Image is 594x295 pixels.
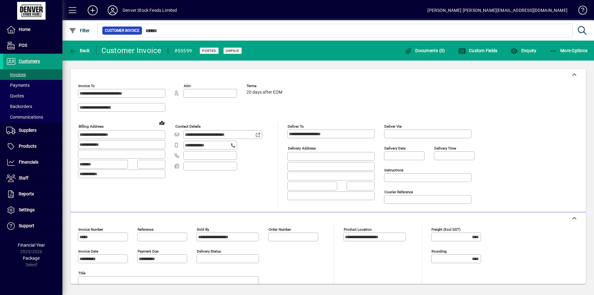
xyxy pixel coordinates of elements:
span: Customer Invoice [105,27,139,34]
a: View on map [157,118,167,128]
span: Home [19,27,30,32]
mat-label: Invoice date [78,249,98,253]
span: Financial Year [18,243,45,248]
span: Reports [19,191,34,196]
mat-label: Invoice number [78,227,103,232]
div: Denver Stock Feeds Limited [123,5,177,15]
button: More Options [548,45,589,56]
span: Products [19,144,37,149]
span: Enquiry [510,48,536,53]
span: Settings [19,207,35,212]
mat-label: Rounding [431,249,446,253]
a: Payments [3,80,62,91]
a: Backorders [3,101,62,112]
button: Profile [103,5,123,16]
button: Back [67,45,91,56]
span: Customers [19,59,40,64]
a: Home [3,22,62,37]
button: Add [83,5,103,16]
a: Invoices [3,69,62,80]
mat-label: Product location [344,227,372,232]
a: Staff [3,170,62,186]
span: Support [19,223,34,228]
span: Package [23,256,40,261]
span: POS [19,43,27,48]
mat-label: Courier Reference [384,190,413,194]
span: Documents (0) [405,48,445,53]
a: Suppliers [3,123,62,138]
a: Reports [3,186,62,202]
mat-label: Delivery status [197,249,221,253]
a: Support [3,218,62,234]
mat-label: Payment due [138,249,158,253]
a: Quotes [3,91,62,101]
span: More Options [550,48,588,53]
mat-label: Instructions [384,168,403,172]
a: POS [3,38,62,53]
mat-label: Deliver via [384,124,402,129]
span: Posted [202,49,216,53]
span: Custom Fields [458,48,498,53]
span: Backorders [6,104,32,109]
a: Knowledge Base [574,1,586,22]
mat-label: Invoice To [78,84,95,88]
span: Unpaid [226,49,239,53]
mat-label: Delivery time [434,146,456,150]
a: Financials [3,155,62,170]
div: Customer Invoice [101,46,162,56]
button: Documents (0) [403,45,447,56]
button: Enquiry [509,45,538,56]
app-page-header-button: Back [62,45,97,56]
span: 20 days after EOM [246,90,282,95]
mat-label: Reference [138,227,153,232]
mat-label: Delivery date [384,146,406,150]
span: Communications [6,115,43,120]
span: Financials [19,160,38,165]
mat-label: Freight (excl GST) [431,227,460,232]
a: Communications [3,112,62,122]
mat-label: Attn [184,84,191,88]
mat-label: Order number [269,227,291,232]
span: Terms [246,84,284,88]
a: Settings [3,202,62,218]
div: #55599 [174,46,192,56]
span: Suppliers [19,128,37,133]
button: Filter [67,25,91,36]
mat-label: Title [78,271,85,275]
a: Products [3,139,62,154]
mat-label: Sold by [197,227,209,232]
span: Payments [6,83,30,88]
span: Invoices [6,72,26,77]
span: Filter [69,28,90,33]
span: Quotes [6,93,24,98]
span: Staff [19,175,28,180]
mat-label: Deliver To [288,124,304,129]
div: [PERSON_NAME] [PERSON_NAME][EMAIL_ADDRESS][DOMAIN_NAME] [427,5,567,15]
button: Custom Fields [457,45,499,56]
span: Back [69,48,90,53]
